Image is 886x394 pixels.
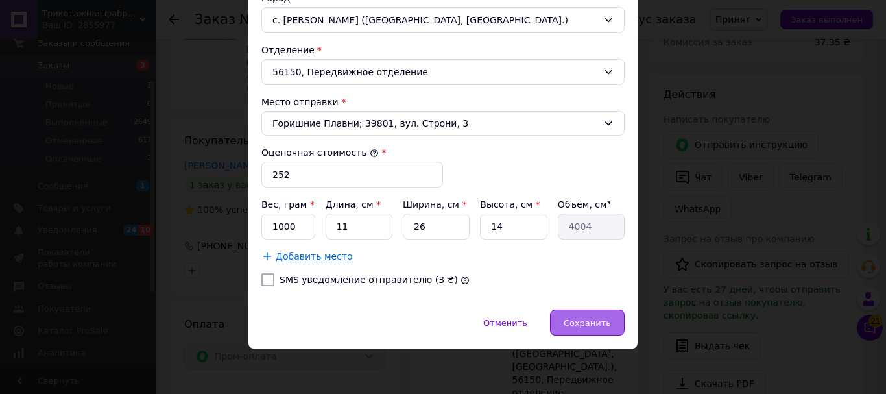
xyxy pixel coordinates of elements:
label: Оценочная стоимость [261,147,379,158]
label: Длина, см [326,199,381,210]
label: Вес, грам [261,199,315,210]
span: Горишние Плавни; 39801, вул. Строни, 3 [272,117,598,130]
span: Сохранить [564,318,611,328]
div: 56150, Передвижное отделение [261,59,625,85]
span: Отменить [483,318,527,328]
label: Ширина, см [403,199,466,210]
label: SMS уведомление отправителю (3 ₴) [280,275,458,285]
div: Место отправки [261,95,625,108]
span: Добавить место [276,251,353,262]
div: Объём, см³ [558,198,625,211]
div: с. [PERSON_NAME] ([GEOGRAPHIC_DATA], [GEOGRAPHIC_DATA].) [261,7,625,33]
div: Отделение [261,43,625,56]
label: Высота, см [480,199,540,210]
